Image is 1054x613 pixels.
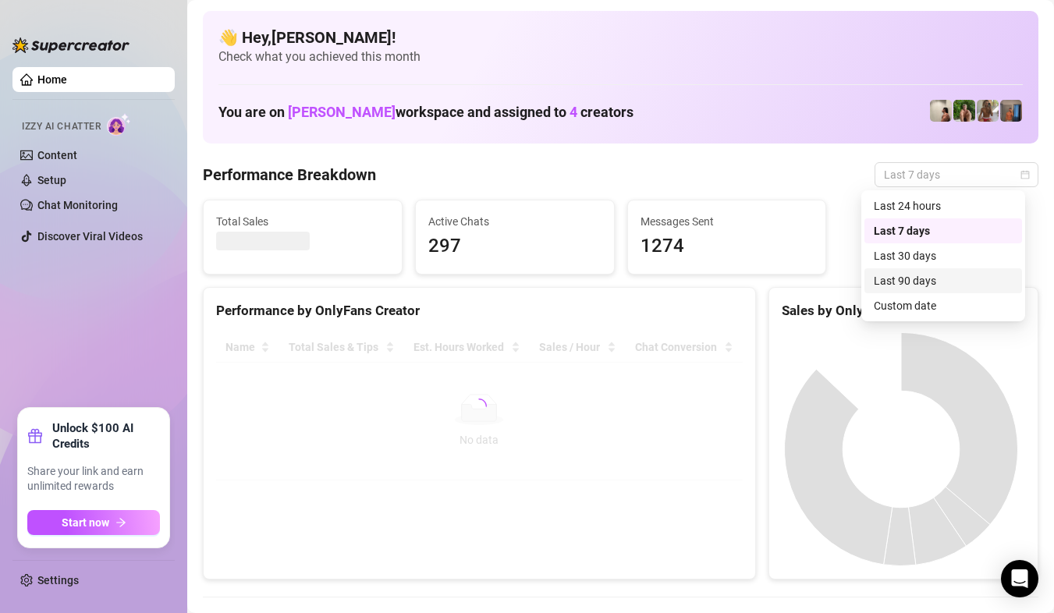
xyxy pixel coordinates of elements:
[218,27,1023,48] h4: 👋 Hey, [PERSON_NAME] !
[874,197,1013,214] div: Last 24 hours
[874,272,1013,289] div: Last 90 days
[641,213,814,230] span: Messages Sent
[864,268,1022,293] div: Last 90 days
[37,174,66,186] a: Setup
[27,464,160,494] span: Share your link and earn unlimited rewards
[37,199,118,211] a: Chat Monitoring
[953,100,975,122] img: Nathaniel
[37,149,77,161] a: Content
[216,300,743,321] div: Performance by OnlyFans Creator
[22,119,101,134] span: Izzy AI Chatter
[1020,170,1030,179] span: calendar
[641,232,814,261] span: 1274
[428,232,602,261] span: 297
[1001,560,1038,597] div: Open Intercom Messenger
[470,397,488,416] span: loading
[115,517,126,528] span: arrow-right
[428,213,602,230] span: Active Chats
[884,163,1029,186] span: Last 7 days
[864,293,1022,318] div: Custom date
[570,104,577,120] span: 4
[12,37,130,53] img: logo-BBDzfeDw.svg
[52,420,160,452] strong: Unlock $100 AI Credits
[1000,100,1022,122] img: Wayne
[864,243,1022,268] div: Last 30 days
[37,574,79,586] a: Settings
[27,510,160,535] button: Start nowarrow-right
[37,230,143,243] a: Discover Viral Videos
[37,73,67,86] a: Home
[977,100,999,122] img: Nathaniel
[107,113,131,136] img: AI Chatter
[27,428,43,444] span: gift
[864,193,1022,218] div: Last 24 hours
[218,48,1023,66] span: Check what you achieved this month
[62,516,109,529] span: Start now
[874,247,1013,264] div: Last 30 days
[864,218,1022,243] div: Last 7 days
[288,104,396,120] span: [PERSON_NAME]
[203,164,376,186] h4: Performance Breakdown
[930,100,952,122] img: Ralphy
[874,222,1013,239] div: Last 7 days
[216,213,389,230] span: Total Sales
[874,297,1013,314] div: Custom date
[782,300,1025,321] div: Sales by OnlyFans Creator
[218,104,633,121] h1: You are on workspace and assigned to creators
